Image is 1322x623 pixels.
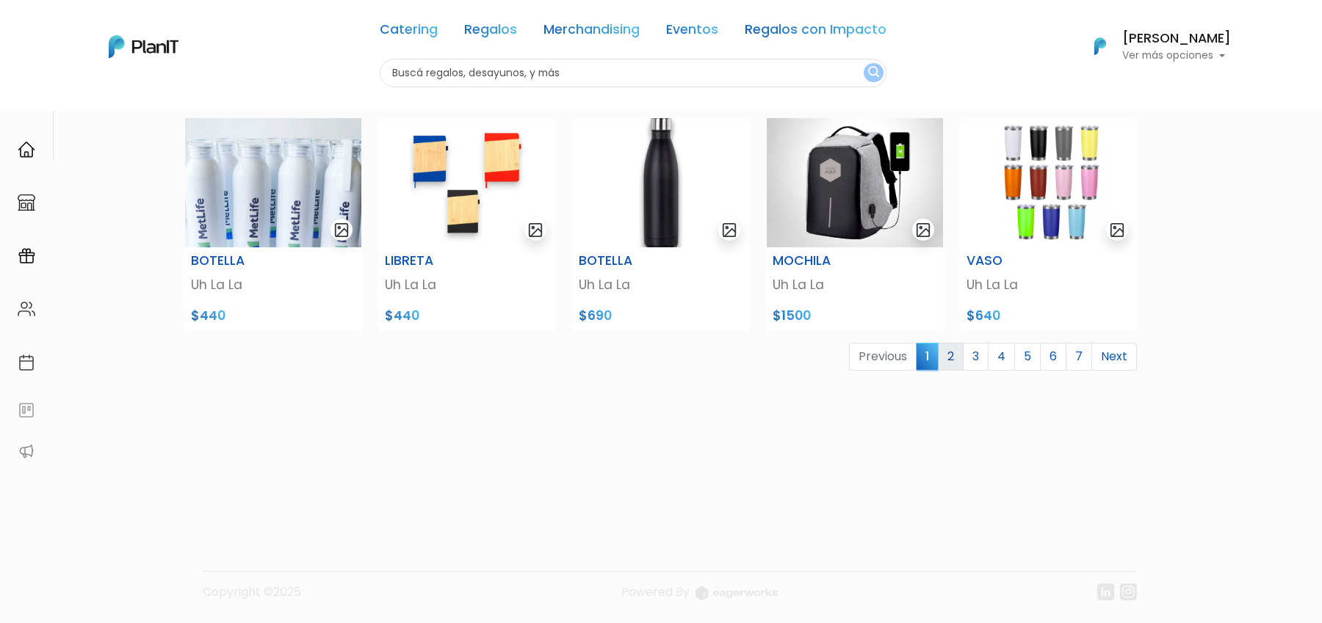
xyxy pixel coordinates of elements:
[18,354,35,371] img: calendar-87d922413cdce8b2cf7b7f5f62616a5cf9e4887200fb71536465627b3292af00.svg
[745,23,886,41] a: Regalos con Impacto
[961,118,1137,247] img: Dise%C3%B1o_sin_t%C3%ADtulo_-_2024-12-05T142822.024.png
[18,194,35,211] img: marketplace-4ceaa7011d94191e9ded77b95e3339b90024bf715f7c57f8cf31f2d8c509eaba.svg
[967,275,1131,294] p: Uh La La
[573,118,749,247] img: 2000___2000-Photoroom_-_2025-03-21T101127.436.png
[967,253,1076,269] h6: VASO
[1040,343,1066,371] a: 6
[527,222,544,238] img: gallery-light
[767,118,943,247] img: WhatsApp_Image_2023-07-11_at_15.21-PhotoRoom.png
[1091,343,1137,371] a: Next
[385,307,419,324] span: $440
[18,442,35,460] img: partners-52edf745621dab592f3b2c58e3bca9d71375a7ef29c3b500c9f145b62cc070d4.svg
[967,307,1000,324] span: $640
[1014,343,1041,371] a: 5
[18,141,35,159] img: home-e721727adea9d79c4d83392d1f703f7f8bce08238fde08b1acbfd93340b81755.svg
[191,307,225,324] span: $440
[564,118,758,331] a: gallery-light BOTELLA Uh La La $690
[696,586,778,600] img: logo_eagerworks-044938b0bf012b96b195e05891a56339191180c2d98ce7df62ca656130a436fa.svg
[176,118,370,331] a: gallery-light BOTELLA Uh La La $440
[773,307,811,324] span: $1500
[191,253,300,269] h6: BOTELLA
[380,23,438,41] a: Catering
[464,23,517,41] a: Regalos
[579,275,743,294] p: Uh La La
[868,66,879,80] img: search_button-432b6d5273f82d61273b3651a40e1bd1b912527efae98b1b7a1b2c0702e16a8d.svg
[380,59,886,87] input: Buscá regalos, desayunos, y más
[915,222,932,238] img: gallery-light
[1066,343,1092,371] a: 7
[385,275,549,294] p: Uh La La
[185,118,361,247] img: PHOTO-2024-03-25-11-53-27.jpg
[76,14,212,43] div: ¿Necesitás ayuda?
[18,300,35,318] img: people-662611757002400ad9ed0e3c099ab2801c6687ba6c219adb57efc949bc21e19d.svg
[666,23,718,41] a: Eventos
[963,343,989,371] a: 3
[385,253,494,269] h6: LIBRETA
[579,307,612,324] span: $690
[758,118,952,331] a: gallery-light MOCHILA Uh La La $1500
[773,275,937,294] p: Uh La La
[1109,222,1126,238] img: gallery-light
[18,247,35,265] img: campaigns-02234683943229c281be62815700db0a1741e53638e28bf9629b52c665b00959.svg
[191,275,355,294] p: Uh La La
[109,35,178,58] img: PlanIt Logo
[333,222,350,238] img: gallery-light
[773,253,882,269] h6: MOCHILA
[1122,51,1231,61] p: Ver más opciones
[1120,583,1137,600] img: instagram-7ba2a2629254302ec2a9470e65da5de918c9f3c9a63008f8abed3140a32961bf.svg
[938,343,964,371] a: 2
[621,583,690,600] span: translation missing: es.layouts.footer.powered_by
[721,222,738,238] img: gallery-light
[1097,583,1114,600] img: linkedin-cc7d2dbb1a16aff8e18f147ffe980d30ddd5d9e01409788280e63c91fc390ff4.svg
[203,583,301,612] p: Copyright ©2025
[18,401,35,419] img: feedback-78b5a0c8f98aac82b08bfc38622c3050aee476f2c9584af64705fc4e61158814.svg
[1084,30,1116,62] img: PlanIt Logo
[370,118,564,331] a: gallery-light LIBRETA Uh La La $440
[379,118,555,247] img: Lunchera_1__1___copia_-Photoroom_-_2024-08-13T162837.346.jpg
[988,343,1015,371] a: 4
[543,23,640,41] a: Merchandising
[1075,27,1231,65] button: PlanIt Logo [PERSON_NAME] Ver más opciones
[621,583,778,612] a: Powered By
[579,253,688,269] h6: BOTELLA
[916,343,939,370] span: 1
[952,118,1146,331] a: gallery-light VASO Uh La La $640
[1122,32,1231,45] h6: [PERSON_NAME]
